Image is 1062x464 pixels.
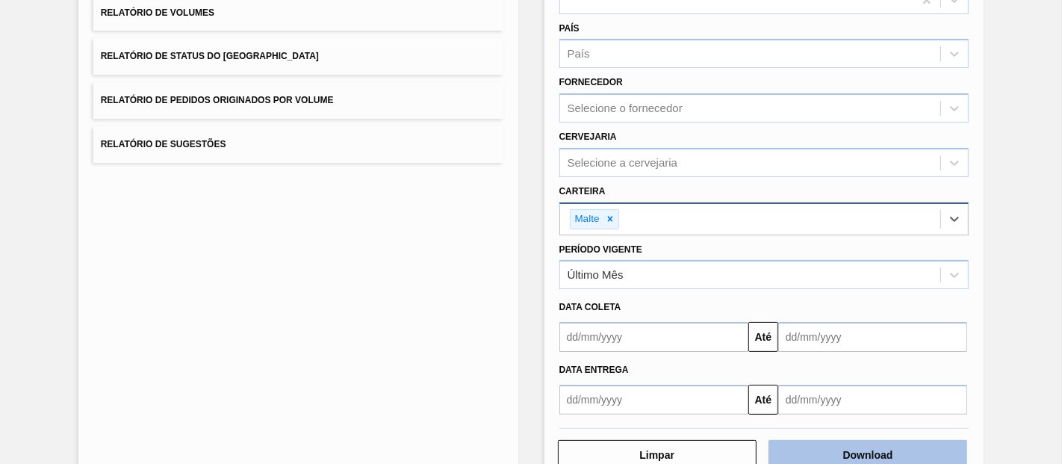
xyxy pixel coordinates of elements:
label: Carteira [559,186,606,197]
span: Relatório de Sugestões [101,139,226,149]
button: Relatório de Sugestões [93,126,503,163]
span: Relatório de Volumes [101,7,214,18]
div: Selecione a cervejaria [568,156,678,169]
button: Relatório de Status do [GEOGRAPHIC_DATA] [93,38,503,75]
div: Malte [571,210,602,229]
label: Fornecedor [559,77,623,87]
div: Selecione o fornecedor [568,102,683,115]
label: País [559,23,580,34]
label: Período Vigente [559,244,642,255]
div: Último Mês [568,269,624,282]
span: Relatório de Pedidos Originados por Volume [101,95,334,105]
span: Data coleta [559,302,621,312]
input: dd/mm/yyyy [559,385,748,415]
input: dd/mm/yyyy [559,322,748,352]
input: dd/mm/yyyy [778,322,967,352]
input: dd/mm/yyyy [778,385,967,415]
span: Relatório de Status do [GEOGRAPHIC_DATA] [101,51,319,61]
button: Até [748,385,778,415]
label: Cervejaria [559,132,617,142]
div: País [568,48,590,61]
button: Relatório de Pedidos Originados por Volume [93,82,503,119]
button: Até [748,322,778,352]
span: Data entrega [559,365,629,375]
